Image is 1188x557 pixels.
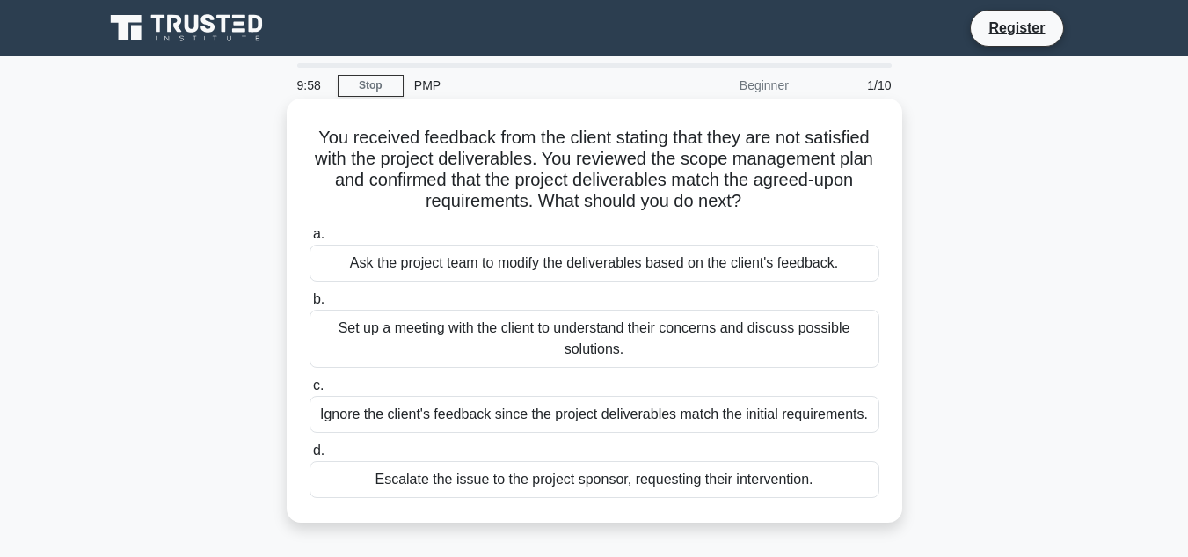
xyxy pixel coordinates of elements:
div: 9:58 [287,68,338,103]
div: PMP [404,68,645,103]
span: b. [313,291,324,306]
div: Ignore the client's feedback since the project deliverables match the initial requirements. [310,396,879,433]
div: 1/10 [799,68,902,103]
span: d. [313,443,324,458]
div: Beginner [645,68,799,103]
h5: You received feedback from the client stating that they are not satisfied with the project delive... [308,127,881,213]
div: Ask the project team to modify the deliverables based on the client's feedback. [310,245,879,282]
div: Escalate the issue to the project sponsor, requesting their intervention. [310,461,879,498]
a: Register [978,17,1055,39]
span: a. [313,226,324,241]
span: c. [313,377,324,392]
div: Set up a meeting with the client to understand their concerns and discuss possible solutions. [310,310,879,368]
a: Stop [338,75,404,97]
